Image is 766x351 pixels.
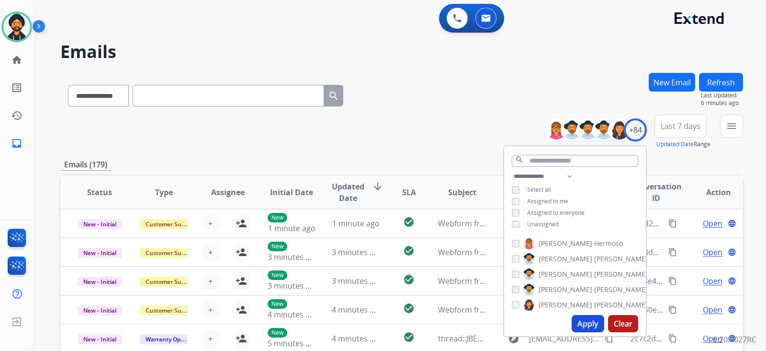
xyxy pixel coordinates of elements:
[668,248,677,257] mat-icon: content_copy
[3,13,30,40] img: avatar
[60,42,743,61] h2: Emails
[508,333,519,344] mat-icon: explore
[268,299,287,309] p: New
[668,277,677,285] mat-icon: content_copy
[60,159,111,171] p: Emails (179)
[332,247,383,257] span: 3 minutes ago
[140,334,189,344] span: Warranty Ops
[201,214,220,233] button: +
[140,277,202,287] span: Customer Support
[236,275,247,287] mat-icon: person_add
[539,269,592,279] span: [PERSON_NAME]
[539,300,592,310] span: [PERSON_NAME]
[78,219,122,229] span: New - Initial
[268,328,287,338] p: New
[332,276,383,286] span: 3 minutes ago
[703,246,722,258] span: Open
[403,303,415,314] mat-icon: check_circle
[402,187,416,198] span: SLA
[728,219,736,228] mat-icon: language
[605,334,613,343] mat-icon: content_copy
[155,187,173,198] span: Type
[332,218,380,229] span: 1 minute ago
[332,181,364,204] span: Updated Date
[208,333,213,344] span: +
[703,333,722,344] span: Open
[703,275,722,287] span: Open
[668,305,677,314] mat-icon: content_copy
[668,219,677,228] mat-icon: content_copy
[656,140,694,148] button: Updated Date
[372,181,383,192] mat-icon: arrow_downward
[268,281,319,291] span: 3 minutes ago
[572,315,604,332] button: Apply
[403,274,415,285] mat-icon: check_circle
[728,305,736,314] mat-icon: language
[332,333,383,344] span: 4 minutes ago
[236,218,247,229] mat-icon: person_add
[201,271,220,291] button: +
[728,248,736,257] mat-icon: language
[236,246,247,258] mat-icon: person_add
[328,90,339,102] mat-icon: search
[594,269,648,279] span: [PERSON_NAME]
[403,245,415,257] mat-icon: check_circle
[236,304,247,316] mat-icon: person_add
[78,277,122,287] span: New - Initial
[527,186,551,194] span: Select all
[594,254,648,264] span: [PERSON_NAME]
[527,220,559,228] span: Unassigned
[11,54,23,66] mat-icon: home
[699,73,743,92] button: Refresh
[701,92,743,99] span: Last Updated:
[208,246,213,258] span: +
[11,138,23,149] mat-icon: inbox
[438,247,655,257] span: Webform from [EMAIL_ADDRESS][DOMAIN_NAME] on [DATE]
[527,197,568,205] span: Assigned to me
[654,115,707,138] button: Last 7 days
[11,110,23,121] mat-icon: history
[594,285,648,294] span: [PERSON_NAME]
[703,304,722,316] span: Open
[539,239,592,248] span: [PERSON_NAME]
[656,140,710,148] span: Range
[332,304,383,315] span: 4 minutes ago
[728,277,736,285] mat-icon: language
[201,329,220,348] button: +
[87,187,112,198] span: Status
[624,118,647,141] div: +84
[78,334,122,344] span: New - Initial
[726,120,737,132] mat-icon: menu
[539,254,592,264] span: [PERSON_NAME]
[268,213,287,222] p: New
[679,175,743,209] th: Action
[403,331,415,343] mat-icon: check_circle
[11,82,23,94] mat-icon: list_alt
[649,73,695,92] button: New Email
[140,219,202,229] span: Customer Support
[78,248,122,258] span: New - Initial
[403,216,415,228] mat-icon: check_circle
[270,187,313,198] span: Initial Date
[236,333,247,344] mat-icon: person_add
[594,239,623,248] span: Hermoso
[208,275,213,287] span: +
[140,248,202,258] span: Customer Support
[438,333,577,344] span: thread::JBEXoUupDtWFpGDuK-0bqjk:: ]
[268,338,319,349] span: 5 minutes ago
[211,187,245,198] span: Assignee
[268,223,315,234] span: 1 minute ago
[515,155,524,164] mat-icon: search
[201,243,220,262] button: +
[208,304,213,316] span: +
[631,181,682,204] span: Conversation ID
[268,309,319,320] span: 4 minutes ago
[529,333,599,344] span: [EMAIL_ADDRESS][DOMAIN_NAME]
[268,242,287,251] p: New
[608,315,638,332] button: Clear
[78,305,122,316] span: New - Initial
[201,300,220,319] button: +
[527,209,585,217] span: Assigned to everyone
[539,285,592,294] span: [PERSON_NAME]
[713,334,756,345] p: 0.20.1027RC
